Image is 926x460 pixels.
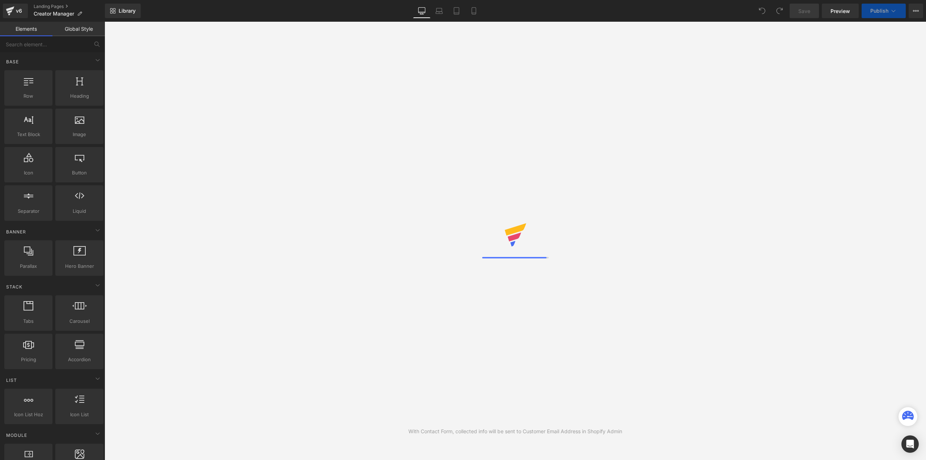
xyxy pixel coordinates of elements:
[870,8,888,14] span: Publish
[58,411,101,418] span: Icon List
[7,411,50,418] span: Icon List Hoz
[3,4,28,18] a: v6
[7,356,50,363] span: Pricing
[7,262,50,270] span: Parallax
[58,92,101,100] span: Heading
[448,4,465,18] a: Tablet
[58,169,101,177] span: Button
[755,4,769,18] button: Undo
[34,4,105,9] a: Landing Pages
[7,131,50,138] span: Text Block
[5,58,20,65] span: Base
[58,356,101,363] span: Accordion
[58,207,101,215] span: Liquid
[7,92,50,100] span: Row
[5,228,27,235] span: Banner
[58,131,101,138] span: Image
[772,4,787,18] button: Redo
[7,169,50,177] span: Icon
[901,435,919,453] div: Open Intercom Messenger
[909,4,923,18] button: More
[798,7,810,15] span: Save
[465,4,483,18] a: Mobile
[105,4,141,18] a: New Library
[430,4,448,18] a: Laptop
[822,4,859,18] a: Preview
[7,207,50,215] span: Separator
[831,7,850,15] span: Preview
[862,4,906,18] button: Publish
[34,11,74,17] span: Creator Manager
[58,317,101,325] span: Carousel
[52,22,105,36] a: Global Style
[5,432,28,439] span: Module
[119,8,136,14] span: Library
[413,4,430,18] a: Desktop
[5,283,23,290] span: Stack
[14,6,24,16] div: v6
[5,377,18,384] span: List
[7,317,50,325] span: Tabs
[408,427,622,435] div: With Contact Form, collected info will be sent to Customer Email Address in Shopify Admin
[58,262,101,270] span: Hero Banner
